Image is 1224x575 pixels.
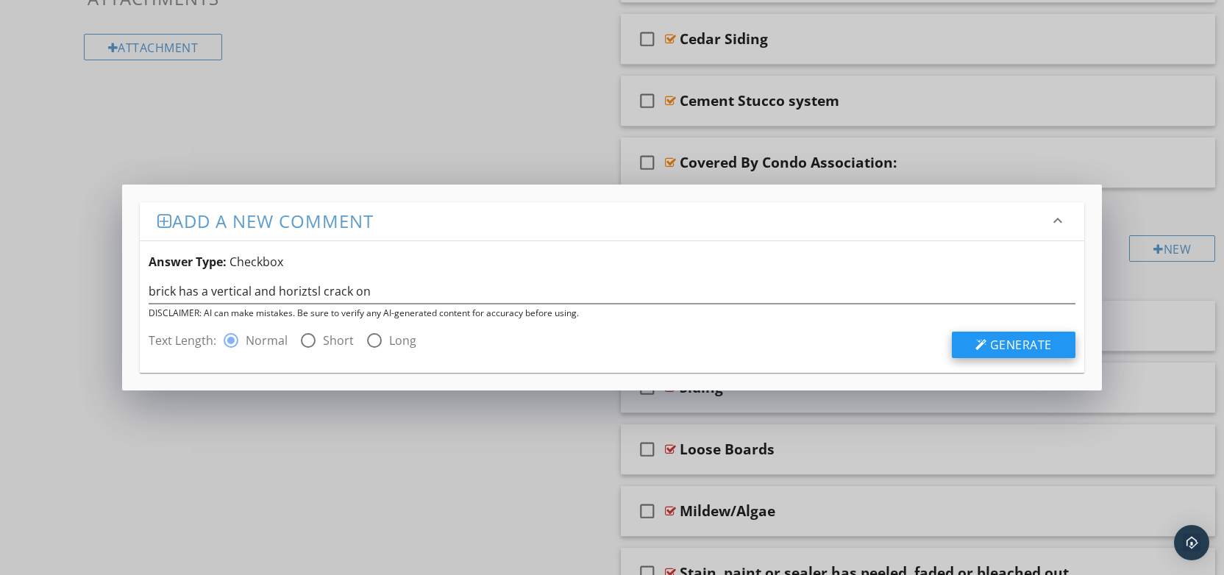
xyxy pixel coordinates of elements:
[323,333,354,348] label: Short
[149,332,222,349] label: Text Length:
[230,254,283,270] span: Checkbox
[149,279,1075,304] input: Enter a few words (ex: leaky kitchen faucet)
[1174,525,1209,560] div: Open Intercom Messenger
[149,307,1075,320] div: DISCLAIMER: AI can make mistakes. Be sure to verify any AI-generated content for accuracy before ...
[246,333,288,348] label: Normal
[157,211,1048,231] h3: Add a new comment
[952,332,1075,358] button: Generate
[389,333,416,348] label: Long
[990,337,1052,353] span: Generate
[149,254,227,270] strong: Answer Type:
[1049,212,1067,229] i: keyboard_arrow_down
